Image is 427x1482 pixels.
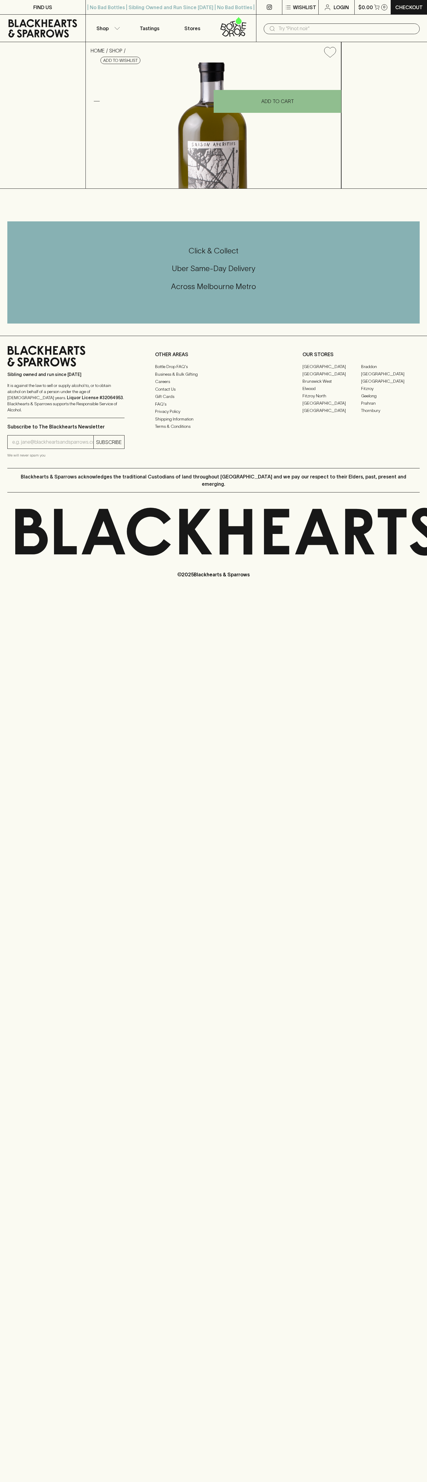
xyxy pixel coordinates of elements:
button: Add to wishlist [322,45,338,60]
a: Fitzroy [361,385,420,392]
p: SUBSCRIBE [96,439,122,446]
a: [GEOGRAPHIC_DATA] [302,407,361,414]
p: Checkout [395,4,423,11]
p: It is against the law to sell or supply alcohol to, or to obtain alcohol on behalf of a person un... [7,382,125,413]
p: Stores [184,25,200,32]
a: Careers [155,378,272,385]
a: [GEOGRAPHIC_DATA] [302,399,361,407]
a: SHOP [109,48,122,53]
a: Geelong [361,392,420,399]
a: Terms & Conditions [155,423,272,430]
p: Wishlist [293,4,316,11]
strong: Liquor License #32064953 [67,395,123,400]
p: Tastings [140,25,159,32]
button: ADD TO CART [214,90,341,113]
p: Shop [96,25,109,32]
p: ADD TO CART [261,98,294,105]
a: Bottle Drop FAQ's [155,363,272,370]
p: Login [334,4,349,11]
p: OTHER AREAS [155,351,272,358]
a: [GEOGRAPHIC_DATA] [361,370,420,378]
h5: Uber Same-Day Delivery [7,263,420,274]
button: Shop [86,15,128,42]
p: Blackhearts & Sparrows acknowledges the traditional Custodians of land throughout [GEOGRAPHIC_DAT... [12,473,415,488]
a: HOME [91,48,105,53]
a: Thornbury [361,407,420,414]
p: FIND US [33,4,52,11]
p: Subscribe to The Blackhearts Newsletter [7,423,125,430]
h5: Across Melbourne Metro [7,281,420,292]
a: Contact Us [155,385,272,393]
a: Business & Bulk Gifting [155,370,272,378]
h5: Click & Collect [7,246,420,256]
a: Fitzroy North [302,392,361,399]
img: 40088.png [86,63,341,188]
a: FAQ's [155,400,272,408]
input: e.g. jane@blackheartsandsparrows.com.au [12,437,93,447]
a: [GEOGRAPHIC_DATA] [302,370,361,378]
div: Call to action block [7,221,420,324]
p: Sibling owned and run since [DATE] [7,371,125,378]
a: Tastings [128,15,171,42]
a: [GEOGRAPHIC_DATA] [361,378,420,385]
a: Stores [171,15,214,42]
p: $0.00 [358,4,373,11]
a: [GEOGRAPHIC_DATA] [302,363,361,370]
a: Shipping Information [155,415,272,423]
a: Prahran [361,399,420,407]
a: Privacy Policy [155,408,272,415]
button: SUBSCRIBE [94,435,124,449]
p: OUR STORES [302,351,420,358]
button: Add to wishlist [100,57,140,64]
a: Elwood [302,385,361,392]
a: Gift Cards [155,393,272,400]
a: Brunswick West [302,378,361,385]
p: 0 [383,5,385,9]
input: Try "Pinot noir" [278,24,415,34]
a: Braddon [361,363,420,370]
p: We will never spam you [7,452,125,458]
